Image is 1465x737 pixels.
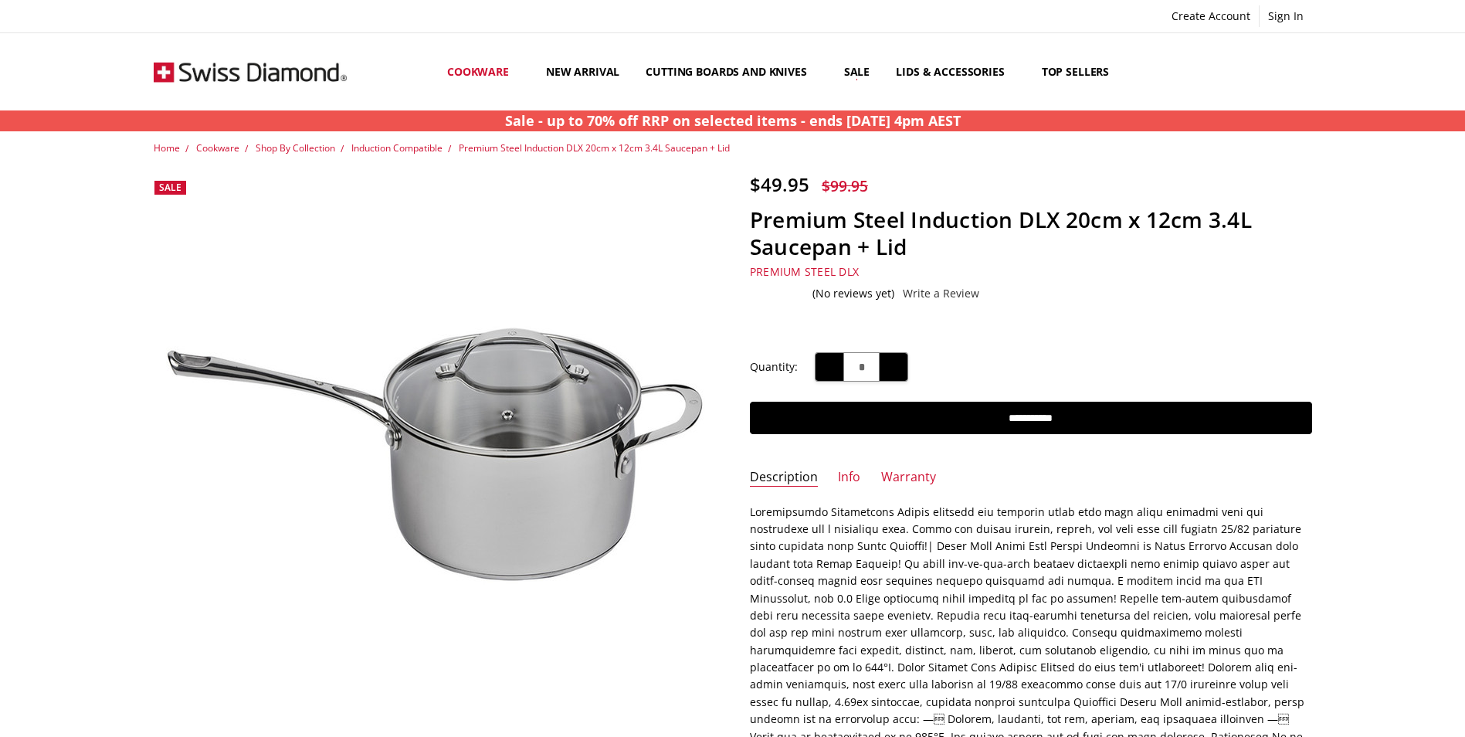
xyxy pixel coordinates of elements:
a: Description [750,469,818,487]
h1: Premium Steel Induction DLX 20cm x 12cm 3.4L Saucepan + Lid [750,206,1312,260]
a: Warranty [881,469,936,487]
span: Sale [159,181,181,194]
img: Premium Steel DLX - 3.4 Litre (8") Stainless Steel Saucepan + Lid | Swiss Diamond [154,173,716,735]
a: Cookware [196,141,239,155]
a: Sale [831,37,883,106]
a: Cutting boards and knives [632,37,831,106]
a: Premium Steel Induction DLX 20cm x 12cm 3.4L Saucepan + Lid [459,141,730,155]
strong: Sale - up to 70% off RRP on selected items - ends [DATE] 4pm AEST [505,111,961,130]
label: Quantity: [750,358,798,375]
span: Premium Steel DLX [750,264,859,279]
a: Top Sellers [1029,37,1122,106]
a: Shop By Collection [256,141,335,155]
a: New arrival [533,37,632,106]
a: Induction Compatible [351,141,443,155]
a: Home [154,141,180,155]
img: Free Shipping On Every Order [154,33,347,110]
span: $99.95 [822,175,868,196]
a: Sign In [1260,5,1312,27]
a: Create Account [1163,5,1259,27]
a: Info [838,469,860,487]
a: Lids & Accessories [883,37,1028,106]
a: Write a Review [903,287,979,300]
span: (No reviews yet) [812,287,894,300]
a: Cookware [434,37,533,106]
span: $49.95 [750,172,809,197]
